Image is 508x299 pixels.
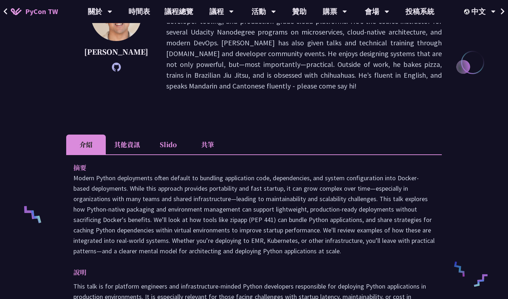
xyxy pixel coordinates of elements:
[73,162,420,173] p: 摘要
[25,6,58,17] span: PyCon TW
[84,46,148,57] p: [PERSON_NAME]
[4,3,65,21] a: PyCon TW
[464,9,471,14] img: Locale Icon
[66,135,106,154] li: 介紹
[73,267,420,277] p: 說明
[148,135,188,154] li: Slido
[106,135,148,154] li: 其他資訊
[73,173,435,256] p: Modern Python deployments often default to bundling application code, dependencies, and system co...
[188,135,227,154] li: 共筆
[11,8,22,15] img: Home icon of PyCon TW 2025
